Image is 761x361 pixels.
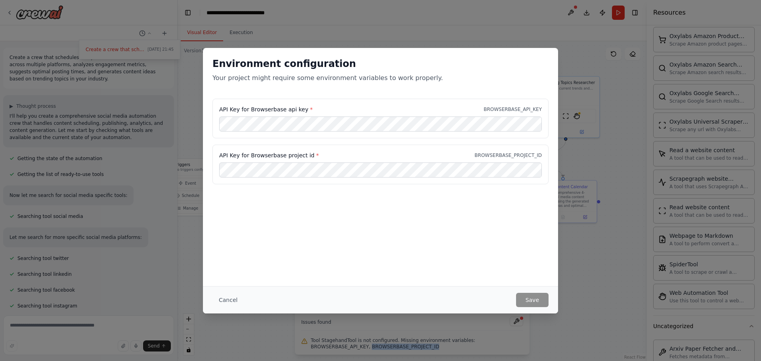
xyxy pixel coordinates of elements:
[212,73,549,83] p: Your project might require some environment variables to work properly.
[212,293,244,307] button: Cancel
[219,105,313,113] label: API Key for Browserbase api key
[516,293,549,307] button: Save
[474,152,542,159] p: BROWSERBASE_PROJECT_ID
[484,106,542,113] p: BROWSERBASE_API_KEY
[212,57,549,70] h2: Environment configuration
[219,151,319,159] label: API Key for Browserbase project id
